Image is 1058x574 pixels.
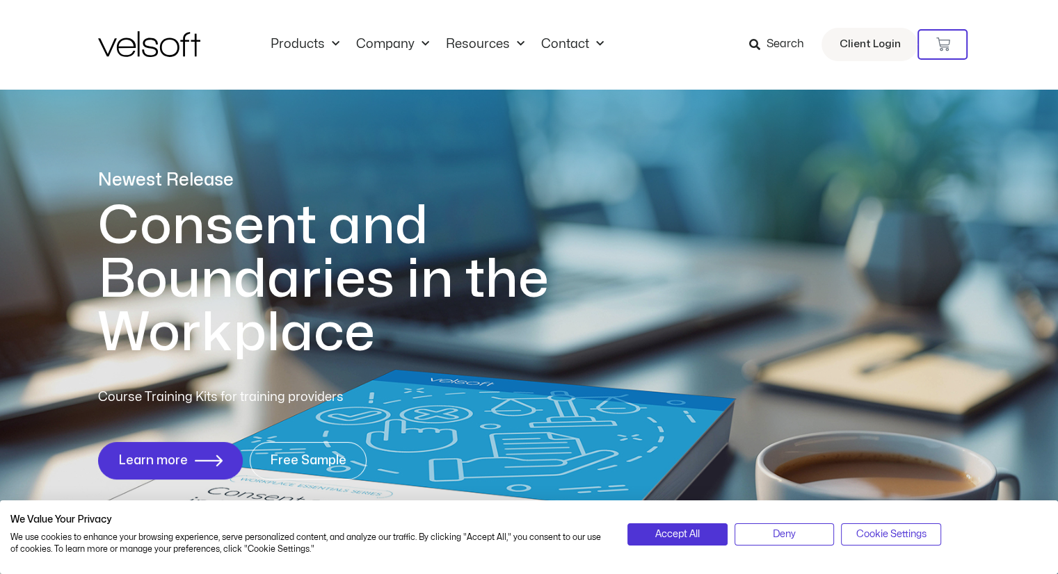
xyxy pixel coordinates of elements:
button: Accept all cookies [627,523,727,546]
p: Newest Release [98,168,606,192]
img: Velsoft Training Materials [98,31,200,57]
a: Free Sample [250,442,367,479]
h2: We Value Your Privacy [10,514,607,526]
span: Deny [773,527,796,542]
a: CompanyMenu Toggle [348,37,438,52]
h1: Consent and Boundaries in the Workplace [98,199,606,360]
nav: Menu [262,37,612,52]
span: Learn more [118,454,188,468]
p: We use cookies to enhance your browsing experience, serve personalized content, and analyze our t... [10,532,607,555]
a: Client Login [821,28,917,61]
a: Search [748,33,813,56]
p: Course Training Kits for training providers [98,388,444,407]
a: ResourcesMenu Toggle [438,37,533,52]
span: Cookie Settings [856,527,926,542]
span: Search [766,35,803,54]
button: Adjust cookie preferences [841,523,940,546]
span: Accept All [655,527,700,542]
span: Free Sample [270,454,346,468]
a: Learn more [98,442,243,479]
span: Client Login [839,35,900,54]
button: Deny all cookies [735,523,834,546]
a: ContactMenu Toggle [533,37,612,52]
a: ProductsMenu Toggle [262,37,348,52]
